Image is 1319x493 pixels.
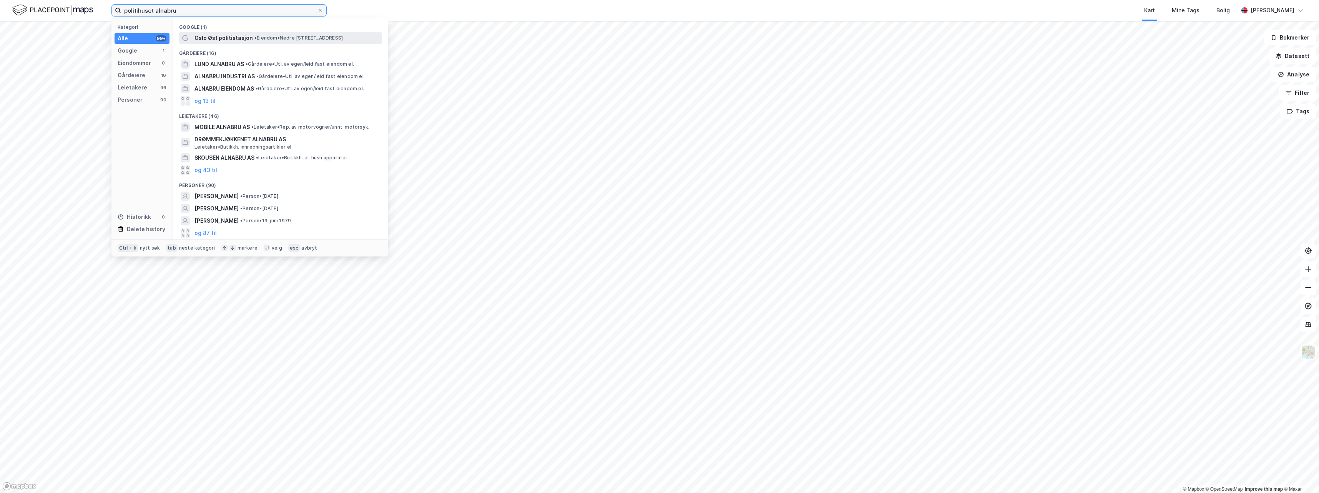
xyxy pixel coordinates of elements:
div: Gårdeiere (16) [173,44,388,58]
div: esc [288,244,300,252]
span: [PERSON_NAME] [194,192,239,201]
div: Google (1) [173,18,388,32]
div: Kart [1144,6,1155,15]
span: Leietaker • Butikkh. innredningsartikler el. [194,144,292,150]
button: og 87 til [194,228,217,238]
span: • [256,86,258,91]
span: Gårdeiere • Utl. av egen/leid fast eiendom el. [256,73,365,79]
span: Leietaker • Butikkh. el. hush.apparater [256,155,348,161]
div: [PERSON_NAME] [1251,6,1294,15]
div: Kategori [118,24,169,30]
div: 16 [160,72,166,78]
span: LUND ALNABRU AS [194,60,244,69]
button: Bokmerker [1264,30,1316,45]
span: • [240,205,243,211]
div: nytt søk [140,245,160,251]
span: Person • 19. juni 1979 [240,218,291,224]
span: ALNABRU EIENDOM AS [194,84,254,93]
button: og 13 til [194,96,216,106]
span: • [251,124,254,130]
span: Eiendom • Nedre [STREET_ADDRESS] [254,35,343,41]
div: Delete history [127,225,165,234]
input: Søk på adresse, matrikkel, gårdeiere, leietakere eller personer [121,5,317,16]
span: Person • [DATE] [240,205,278,212]
div: 90 [160,97,166,103]
span: Gårdeiere • Utl. av egen/leid fast eiendom el. [256,86,364,92]
div: Personer (90) [173,176,388,190]
div: Alle [118,34,128,43]
iframe: Chat Widget [1281,456,1319,493]
div: tab [166,244,178,252]
button: Datasett [1269,48,1316,64]
span: • [240,193,243,199]
button: Analyse [1271,67,1316,82]
div: 0 [160,214,166,220]
div: 1 [160,48,166,54]
span: Oslo Øst politistasjon [194,33,253,43]
div: Ctrl + k [118,244,138,252]
span: • [256,73,259,79]
span: • [240,218,243,223]
a: Mapbox homepage [2,482,36,491]
span: Leietaker • Rep. av motorvogner/unnt. motorsyk. [251,124,369,130]
div: neste kategori [179,245,215,251]
div: 99+ [156,35,166,41]
div: Historikk [118,212,151,222]
button: og 43 til [194,165,217,175]
span: DRØMMEKJØKKENET ALNABRU AS [194,135,379,144]
a: OpenStreetMap [1206,486,1243,492]
button: Tags [1280,104,1316,119]
div: 0 [160,60,166,66]
div: Gårdeiere [118,71,145,80]
div: Kontrollprogram for chat [1281,456,1319,493]
div: Google [118,46,137,55]
div: 46 [160,84,166,91]
a: Improve this map [1245,486,1283,492]
span: • [254,35,257,41]
div: Bolig [1216,6,1230,15]
span: MOBILE ALNABRU AS [194,122,250,132]
span: ALNABRU INDUSTRI AS [194,72,255,81]
span: Person • [DATE] [240,193,278,199]
span: [PERSON_NAME] [194,204,239,213]
span: [PERSON_NAME] [194,216,239,225]
div: Leietakere [118,83,147,92]
div: Eiendommer [118,58,151,68]
img: Z [1301,345,1316,359]
div: avbryt [301,245,317,251]
div: velg [272,245,282,251]
div: Mine Tags [1172,6,1199,15]
span: SKOUSEN ALNABRU AS [194,153,254,162]
span: • [256,155,258,160]
img: logo.f888ab2527a4732fd821a326f86c7f29.svg [12,3,93,17]
button: Filter [1279,85,1316,101]
div: Leietakere (46) [173,107,388,121]
div: Personer [118,95,143,104]
a: Mapbox [1183,486,1204,492]
span: Gårdeiere • Utl. av egen/leid fast eiendom el. [246,61,354,67]
div: markere [238,245,257,251]
span: • [246,61,248,67]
